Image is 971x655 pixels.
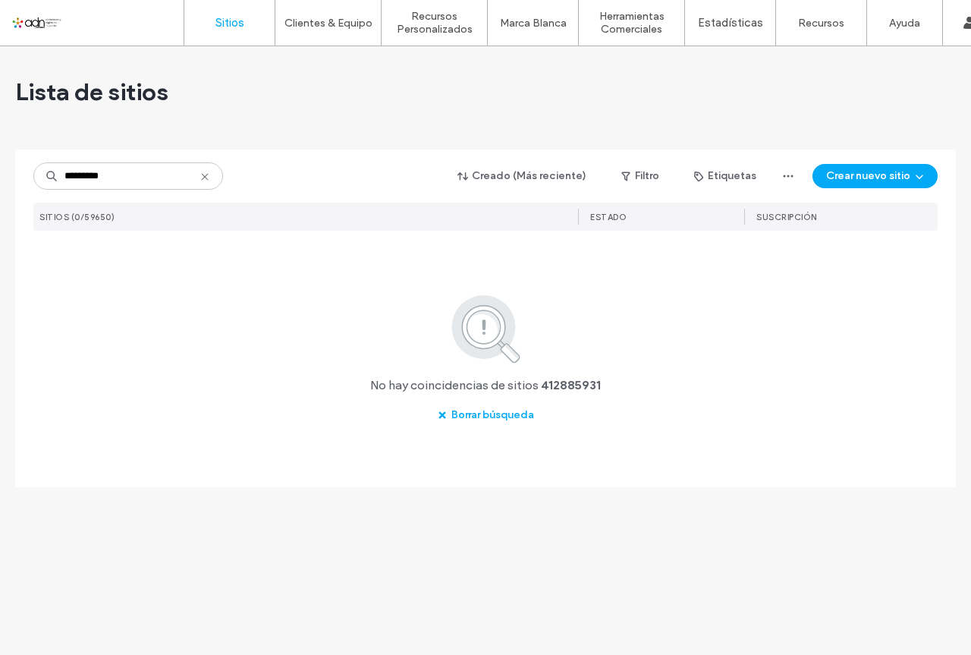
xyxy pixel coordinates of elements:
span: SITIOS (0/59650) [39,212,115,222]
button: Creado (Más reciente) [445,164,600,188]
label: Estadísticas [698,16,763,30]
button: Borrar búsqueda [424,403,548,427]
span: Lista de sitios [15,77,168,107]
label: Marca Blanca [500,17,567,30]
label: Ayuda [889,17,920,30]
span: No hay coincidencias de sitios [370,377,539,394]
button: Etiquetas [680,164,770,188]
span: Suscripción [756,212,817,222]
label: Sitios [215,16,244,30]
img: search.svg [431,292,541,365]
label: Herramientas Comerciales [579,10,684,36]
label: Recursos [798,17,844,30]
button: Filtro [606,164,674,188]
span: 412885931 [541,377,601,394]
label: Clientes & Equipo [284,17,372,30]
button: Crear nuevo sitio [812,164,938,188]
span: ESTADO [590,212,627,222]
label: Recursos Personalizados [382,10,487,36]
